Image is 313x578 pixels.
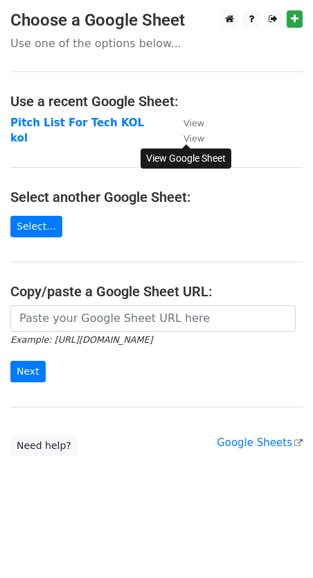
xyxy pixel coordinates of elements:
[217,436,303,449] a: Google Sheets
[10,334,152,345] small: Example: [URL][DOMAIN_NAME]
[170,117,204,129] a: View
[10,216,62,237] a: Select...
[10,283,303,300] h4: Copy/paste a Google Sheet URL:
[10,36,303,51] p: Use one of the options below...
[10,117,144,129] a: Pitch List For Tech KOL
[10,305,296,332] input: Paste your Google Sheet URL here
[184,118,204,128] small: View
[10,435,78,457] a: Need help?
[10,132,28,144] a: kol
[184,133,204,144] small: View
[10,93,303,110] h4: Use a recent Google Sheet:
[141,148,231,169] div: View Google Sheet
[10,361,46,382] input: Next
[10,10,303,31] h3: Choose a Google Sheet
[10,189,303,205] h4: Select another Google Sheet:
[170,132,204,144] a: View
